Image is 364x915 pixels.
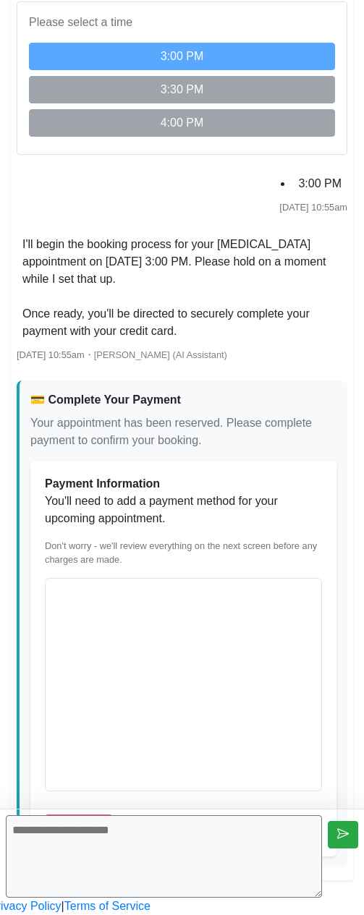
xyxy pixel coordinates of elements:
p: Your appointment has been reserved. Please complete payment to confirm your booking. [30,414,337,449]
p: You'll need to add a payment method for your upcoming appointment. [45,493,322,527]
button: 3:30 PM [29,76,335,103]
div: Payment Information [45,475,322,493]
li: 3:00 PM [292,172,347,195]
li: I'll begin the booking process for your [MEDICAL_DATA] appointment on [DATE] 3:00 PM. Please hold... [17,233,347,343]
p: Please select a time [29,14,335,31]
span: [DATE] 10:55am [17,349,85,360]
button: 4:00 PM [29,109,335,137]
button: 3:00 PM [29,43,335,70]
span: [PERSON_NAME] (AI Assistant) [94,349,227,360]
p: Don't worry - we'll review everything on the next screen before any charges are made. [45,539,322,566]
small: ・ [17,349,227,360]
div: 💳 Complete Your Payment [30,391,337,409]
span: [DATE] 10:55am [279,202,347,213]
